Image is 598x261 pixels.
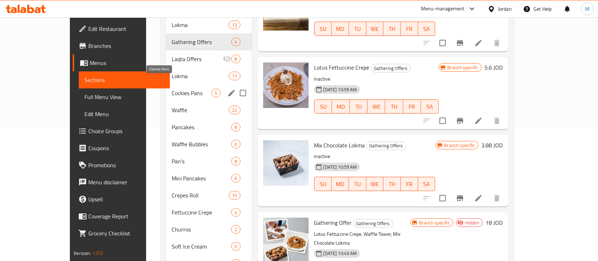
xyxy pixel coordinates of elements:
span: TU [353,102,365,112]
span: Mix Chocolate Lokma [314,140,365,151]
span: SA [421,179,433,189]
span: Pancakes [172,123,231,131]
span: TH [388,102,400,112]
span: Pan's [172,157,231,165]
button: SU [314,22,332,36]
span: Crepes Roll [172,191,229,200]
div: Mini Pancakes [172,174,231,183]
div: Jordan [498,5,512,13]
span: Coverage Report [88,212,164,221]
a: Menu disclaimer [73,174,170,191]
div: items [231,55,240,63]
span: SU [317,24,329,34]
span: 4 [232,209,240,216]
a: Edit Menu [79,105,170,123]
button: WE [367,99,385,114]
div: items [231,38,240,46]
span: Upsell [88,195,164,203]
span: 11 [229,73,240,80]
a: Branches [73,37,170,54]
button: SA [418,22,436,36]
div: items [231,225,240,234]
span: SU [317,102,330,112]
div: items [231,140,240,148]
span: MO [334,24,346,34]
span: Waffle Bubbles [172,140,231,148]
a: Choice Groups [73,123,170,140]
a: Coupons [73,140,170,157]
div: items [231,157,240,165]
div: Laqta Offers8 [166,50,251,67]
div: Laqta Offers [172,55,223,63]
span: FR [404,179,415,189]
button: Branch-specific-item [452,112,469,129]
span: 5 [212,90,220,97]
div: Churros [172,225,231,234]
div: Mini Pancakes6 [166,170,251,187]
a: Grocery Checklist [73,225,170,242]
span: Fettuccine Crepe [172,208,231,217]
p: inactive [314,75,439,83]
span: Gathering Offers [367,142,406,150]
div: Gathering Offers4 [166,33,251,50]
p: Lotus Fettuccine Crepe, Waffle Tower, Mix Chocolate Lokma [314,230,410,248]
span: Branch specific [416,219,453,226]
div: items [229,191,240,200]
span: Sections [84,76,164,84]
button: SU [314,177,332,191]
div: items [231,123,240,131]
div: Waffle22 [166,102,251,119]
span: 22 [229,107,240,114]
span: Menus [90,59,164,67]
div: Pancakes8 [166,119,251,136]
span: Edit Menu [84,110,164,118]
a: Edit menu item [474,116,483,125]
span: 2 [232,226,240,233]
span: Gathering Offers [172,38,231,46]
span: 8 [232,56,240,62]
button: TH [383,22,401,36]
span: TU [352,179,364,189]
span: 6 [232,175,240,182]
span: Soft Ice Cream [172,242,231,251]
span: [DATE] 10:59 AM [321,164,360,170]
div: Waffle [172,106,229,114]
span: SA [424,102,436,112]
div: Cockies Pans5edit [166,85,251,102]
span: TH [386,24,398,34]
a: Edit menu item [474,194,483,202]
span: 1.0.0 [92,249,103,258]
div: Lokma11 [166,67,251,85]
div: Pan's8 [166,153,251,170]
button: TH [383,177,401,191]
div: items [231,242,240,251]
span: Select to update [435,191,450,206]
a: Edit Restaurant [73,20,170,37]
div: Waffle Bubbles0 [166,136,251,153]
button: Branch-specific-item [452,190,469,207]
button: edit [226,88,237,98]
button: SA [421,99,439,114]
span: TU [352,24,364,34]
span: 4 [232,39,240,45]
span: Gathering Offer [314,217,352,228]
span: Hidden [462,219,482,226]
button: MO [332,22,349,36]
div: items [231,174,240,183]
a: Menus [73,54,170,71]
button: SU [314,99,332,114]
span: Branch specific [445,64,481,71]
button: FR [401,177,418,191]
span: 15 [229,192,240,199]
span: Lokma [172,21,229,29]
h6: 5.6 JOD [485,62,503,72]
span: Choice Groups [88,127,164,135]
span: Full Menu View [84,93,164,101]
span: WE [369,179,381,189]
span: Edit Restaurant [88,25,164,33]
span: Cockies Pans [172,89,211,97]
